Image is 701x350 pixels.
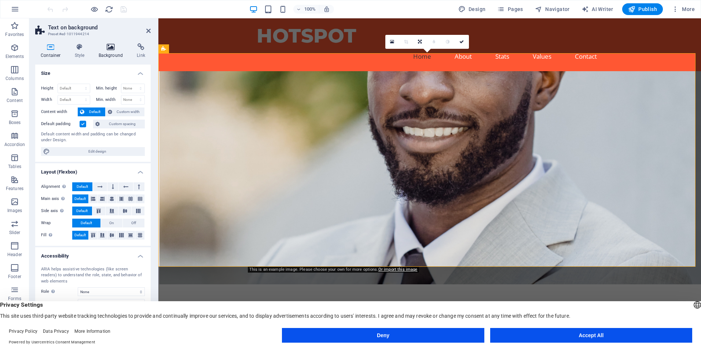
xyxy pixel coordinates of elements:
[41,86,58,90] label: Height
[455,3,489,15] div: Design (Ctrl+Alt+Y)
[323,6,330,12] i: On resize automatically adjust zoom level to fit chosen device.
[90,5,99,14] button: Click here to leave preview mode and continue editing
[628,6,657,13] span: Publish
[399,35,413,49] a: Crop mode
[6,186,23,192] p: Features
[72,207,92,215] button: Default
[427,35,441,49] a: Blur
[114,107,143,116] span: Custom width
[41,299,78,308] label: Label
[293,5,319,14] button: 100%
[101,219,122,227] button: On
[41,219,72,227] label: Wrap
[4,142,25,147] p: Accordion
[7,208,22,214] p: Images
[77,182,88,191] span: Default
[81,219,92,227] span: Default
[96,86,121,90] label: Min. height
[41,120,80,128] label: Default padding
[5,54,24,59] p: Elements
[48,24,151,31] h2: Text on background
[35,163,151,176] h4: Layout (Flexbox)
[78,299,145,308] input: Use a descriptive name
[41,147,145,156] button: Edit design
[41,207,72,215] label: Side axis
[78,107,105,116] button: Default
[8,164,21,169] p: Tables
[248,267,419,273] div: This is an example image. Please choose your own for more options.
[458,6,486,13] span: Design
[52,147,143,156] span: Edit design
[9,120,21,125] p: Boxes
[106,107,145,116] button: Custom width
[8,296,21,302] p: Forms
[104,5,113,14] button: reload
[304,5,316,14] h6: 100%
[72,219,100,227] button: Default
[41,131,145,143] div: Default content width and padding can be changed under Design.
[41,98,58,102] label: Width
[622,3,663,15] button: Publish
[72,182,92,191] button: Default
[72,194,88,203] button: Default
[41,107,78,116] label: Content width
[535,6,570,13] span: Navigator
[669,3,698,15] button: More
[41,287,57,296] span: Role
[41,231,72,240] label: Fill
[72,231,88,240] button: Default
[35,247,151,260] h4: Accessibility
[74,231,86,240] span: Default
[93,120,145,128] button: Custom spacing
[74,194,86,203] span: Default
[672,6,695,13] span: More
[131,219,136,227] span: Off
[441,35,455,49] a: Greyscale
[105,5,113,14] i: Reload page
[581,6,613,13] span: AI Writer
[9,230,21,236] p: Slider
[123,219,144,227] button: Off
[41,182,72,191] label: Alignment
[497,6,523,13] span: Pages
[413,35,427,49] a: Change orientation
[494,3,526,15] button: Pages
[5,32,24,37] p: Favorites
[532,3,573,15] button: Navigator
[93,43,132,59] h4: Background
[35,43,69,59] h4: Container
[131,43,151,59] h4: Link
[7,252,22,258] p: Header
[41,266,145,285] div: ARIA helps assistive technologies (like screen readers) to understand the role, state, and behavi...
[87,107,103,116] span: Default
[35,65,151,78] h4: Size
[76,207,88,215] span: Default
[579,3,616,15] button: AI Writer
[96,98,121,102] label: Min. width
[41,194,72,203] label: Main axis
[455,35,469,49] a: Confirm ( Ctrl ⏎ )
[378,267,418,272] a: Or import this image
[5,76,24,81] p: Columns
[48,31,136,37] h3: Preset #ed-1011944214
[102,120,143,128] span: Custom spacing
[8,274,21,280] p: Footer
[385,35,399,49] a: Select files from the file manager, stock photos, or upload file(s)
[109,219,114,227] span: On
[69,43,93,59] h4: Style
[455,3,489,15] button: Design
[7,98,23,103] p: Content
